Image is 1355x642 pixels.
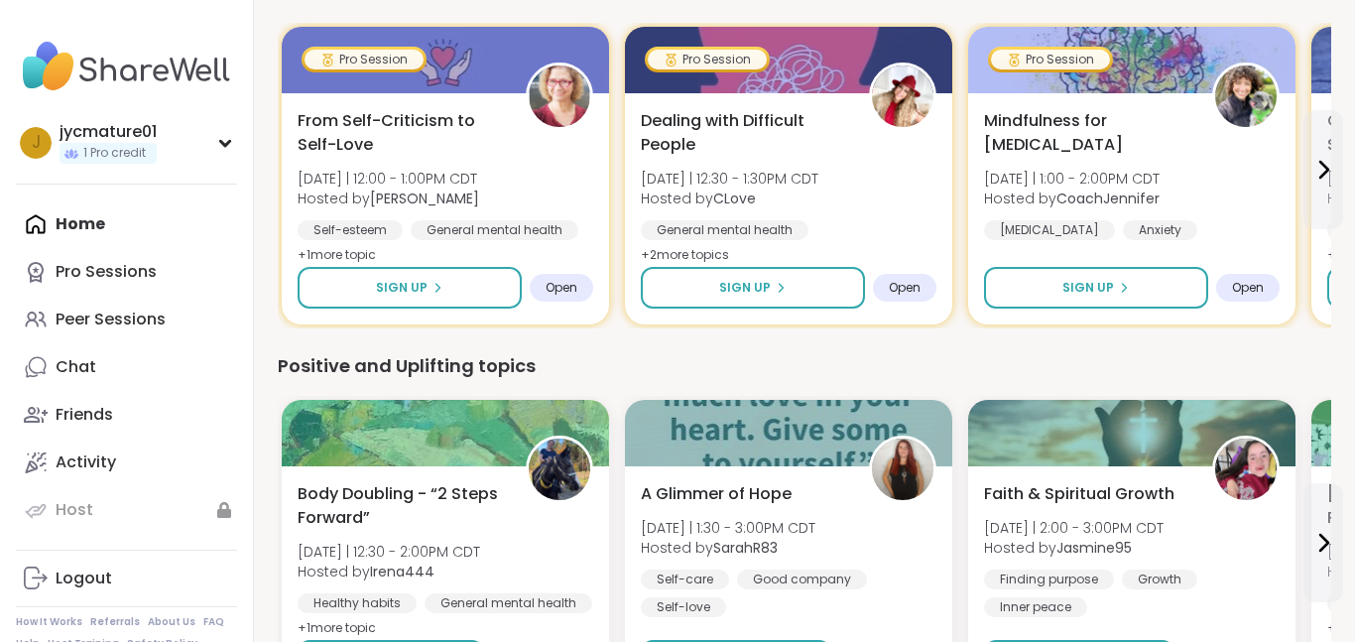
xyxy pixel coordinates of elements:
[1056,189,1160,208] b: CoachJennifer
[529,439,590,500] img: Irena444
[56,499,93,521] div: Host
[648,50,767,69] div: Pro Session
[991,50,1110,69] div: Pro Session
[1062,279,1114,297] span: Sign Up
[56,404,113,426] div: Friends
[1232,280,1264,296] span: Open
[641,109,847,157] span: Dealing with Difficult People
[529,65,590,127] img: Fausta
[298,109,504,157] span: From Self-Criticism to Self-Love
[376,279,428,297] span: Sign Up
[641,482,792,506] span: A Glimmer of Hope
[56,356,96,378] div: Chat
[984,220,1115,240] div: [MEDICAL_DATA]
[148,615,195,629] a: About Us
[16,248,237,296] a: Pro Sessions
[984,169,1160,189] span: [DATE] | 1:00 - 2:00PM CDT
[425,593,592,613] div: General mental health
[984,570,1114,589] div: Finding purpose
[984,518,1164,538] span: [DATE] | 2:00 - 3:00PM CDT
[298,267,522,309] button: Sign Up
[641,538,815,558] span: Hosted by
[16,615,82,629] a: How It Works
[56,568,112,589] div: Logout
[641,189,818,208] span: Hosted by
[298,562,480,581] span: Hosted by
[641,220,808,240] div: General mental health
[546,280,577,296] span: Open
[278,352,1331,380] div: Positive and Uplifting topics
[298,542,480,562] span: [DATE] | 12:30 - 2:00PM CDT
[984,482,1174,506] span: Faith & Spiritual Growth
[719,279,771,297] span: Sign Up
[889,280,921,296] span: Open
[16,555,237,602] a: Logout
[56,261,157,283] div: Pro Sessions
[298,482,504,530] span: Body Doubling - “2 Steps Forward”
[1056,538,1132,558] b: Jasmine95
[298,220,403,240] div: Self-esteem
[203,615,224,629] a: FAQ
[713,538,778,558] b: SarahR83
[641,570,729,589] div: Self-care
[83,145,146,162] span: 1 Pro credit
[16,32,237,101] img: ShareWell Nav Logo
[641,597,726,617] div: Self-love
[305,50,424,69] div: Pro Session
[56,309,166,330] div: Peer Sessions
[872,65,933,127] img: CLove
[1122,570,1197,589] div: Growth
[984,538,1164,558] span: Hosted by
[713,189,756,208] b: CLove
[1123,220,1197,240] div: Anxiety
[984,597,1087,617] div: Inner peace
[16,296,237,343] a: Peer Sessions
[1215,65,1277,127] img: CoachJennifer
[411,220,578,240] div: General mental health
[16,343,237,391] a: Chat
[984,189,1160,208] span: Hosted by
[16,439,237,486] a: Activity
[1215,439,1277,500] img: Jasmine95
[370,189,479,208] b: [PERSON_NAME]
[641,267,865,309] button: Sign Up
[32,130,41,156] span: j
[370,562,434,581] b: Irena444
[872,439,933,500] img: SarahR83
[984,267,1208,309] button: Sign Up
[56,451,116,473] div: Activity
[60,121,157,143] div: jycmature01
[16,486,237,534] a: Host
[641,169,818,189] span: [DATE] | 12:30 - 1:30PM CDT
[298,189,479,208] span: Hosted by
[90,615,140,629] a: Referrals
[737,570,867,589] div: Good company
[298,169,479,189] span: [DATE] | 12:00 - 1:00PM CDT
[984,109,1190,157] span: Mindfulness for [MEDICAL_DATA]
[16,391,237,439] a: Friends
[641,518,815,538] span: [DATE] | 1:30 - 3:00PM CDT
[298,593,417,613] div: Healthy habits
